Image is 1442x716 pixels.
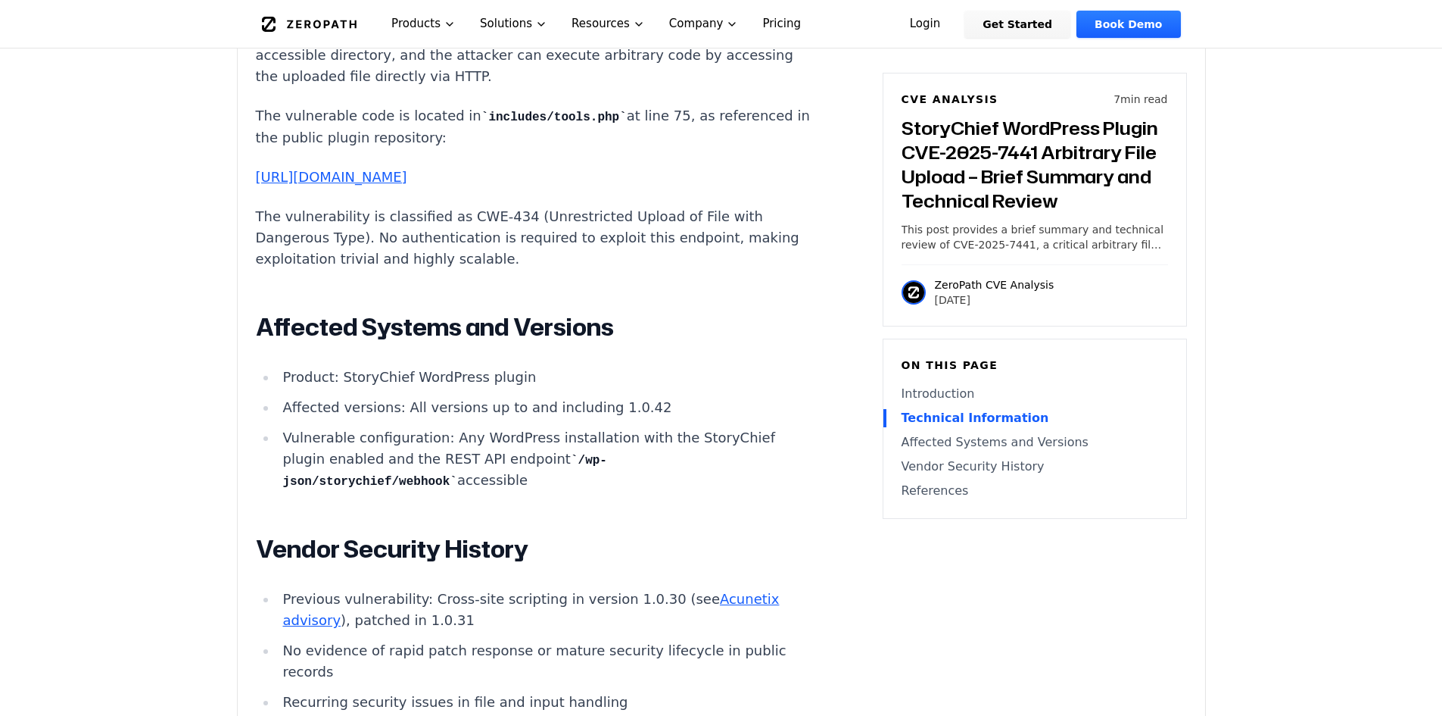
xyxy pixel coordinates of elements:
[277,692,819,713] li: Recurring security issues in file and input handling
[256,534,819,564] h2: Vendor Security History
[892,11,959,38] a: Login
[256,169,407,185] a: [URL][DOMAIN_NAME]
[277,367,819,388] li: Product: StoryChief WordPress plugin
[277,427,819,492] li: Vulnerable configuration: Any WordPress installation with the StoryChief plugin enabled and the R...
[935,292,1054,308] p: [DATE]
[902,385,1168,403] a: Introduction
[902,222,1168,252] p: This post provides a brief summary and technical review of CVE-2025-7441, a critical arbitrary fi...
[277,589,819,631] li: Previous vulnerability: Cross-site scripting in version 1.0.30 (see ), patched in 1.0.31
[1113,92,1167,107] p: 7 min read
[256,105,819,149] p: The vulnerable code is located in at line 75, as referenced in the public plugin repository:
[256,206,819,270] p: The vulnerability is classified as CWE-434 (Unrestricted Upload of File with Dangerous Type). No ...
[902,92,998,107] h6: CVE Analysis
[277,397,819,418] li: Affected versions: All versions up to and including 1.0.42
[964,11,1070,38] a: Get Started
[902,409,1168,427] a: Technical Information
[481,111,627,124] code: includes/tools.php
[902,458,1168,476] a: Vendor Security History
[902,280,926,305] img: ZeroPath CVE Analysis
[1076,11,1180,38] a: Book Demo
[902,358,1168,373] h6: On this page
[902,116,1168,213] h3: StoryChief WordPress Plugin CVE-2025-7441 Arbitrary File Upload – Brief Summary and Technical Review
[256,312,819,342] h2: Affected Systems and Versions
[277,640,819,683] li: No evidence of rapid patch response or mature security lifecycle in public records
[902,482,1168,500] a: References
[935,277,1054,292] p: ZeroPath CVE Analysis
[902,433,1168,452] a: Affected Systems and Versions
